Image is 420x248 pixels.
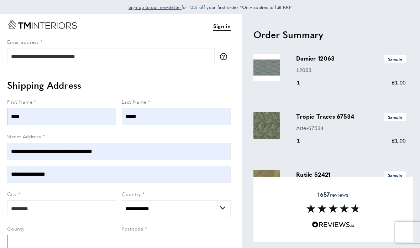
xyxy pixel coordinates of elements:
[128,4,292,10] span: for 10% off your first order *Only applies to full RRP
[122,190,141,197] span: Country
[296,54,406,63] h3: Damier 12063
[7,225,24,232] span: County
[253,112,280,139] img: Tropic Traces 67534
[384,113,406,121] span: Sample
[384,171,406,179] span: Sample
[392,138,406,144] span: £1.00
[7,20,77,29] a: Go to Home page
[7,98,32,105] span: First Name
[392,79,406,86] span: £1.00
[213,22,231,31] a: Sign in
[296,170,406,179] h3: Rutile 52421
[296,136,310,145] div: 1
[253,170,280,197] img: Rutile 52421
[317,191,348,198] span: reviews
[220,53,231,60] button: More information
[296,78,310,87] div: 1
[122,225,143,232] span: Postcode
[312,221,355,228] img: Reviews.io 5 stars
[253,54,280,81] img: Damier 12063
[7,79,231,92] h2: Shipping Address
[384,55,406,63] span: Sample
[128,4,182,11] a: Sign up to our newsletter
[253,28,413,41] h2: Order Summary
[306,204,360,213] img: Reviews section
[128,4,182,10] span: Sign up to our newsletter
[296,66,406,74] p: 12063
[296,112,406,121] h3: Tropic Traces 67534
[7,190,17,197] span: City
[7,38,39,45] span: Email address
[296,124,406,133] p: Arte-67534
[317,190,330,198] strong: 1657
[122,98,147,105] span: Last Name
[7,133,41,140] span: Street Address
